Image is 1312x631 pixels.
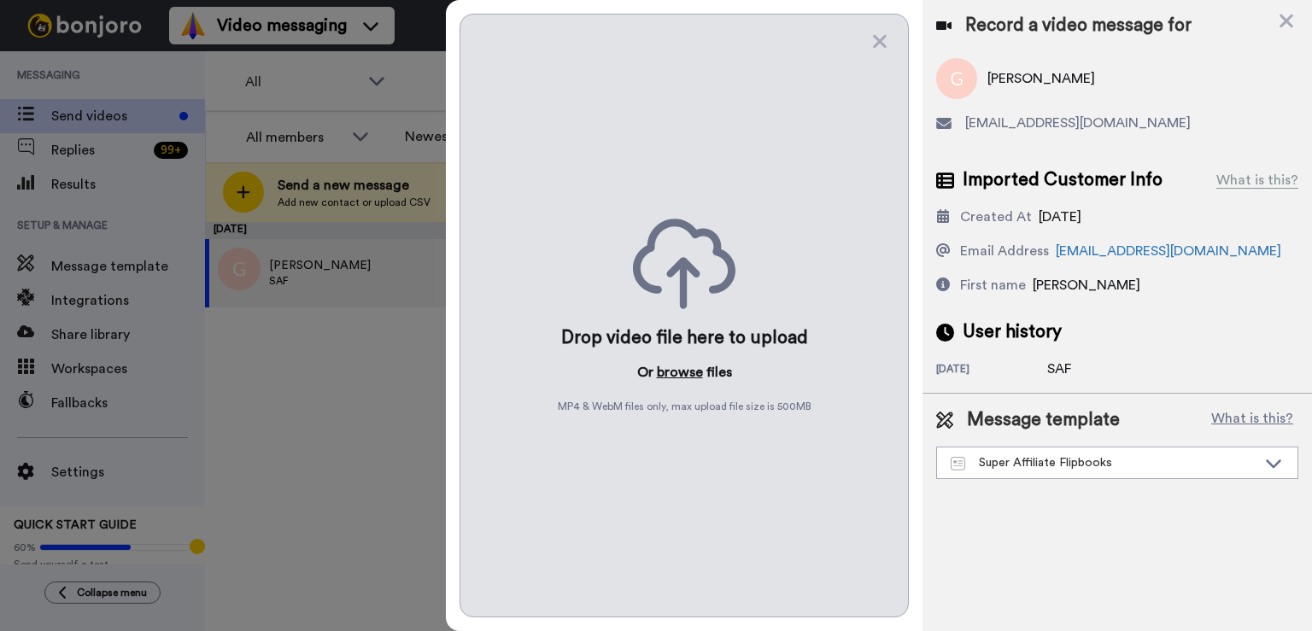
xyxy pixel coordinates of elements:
[561,326,808,350] div: Drop video file here to upload
[960,241,1049,261] div: Email Address
[965,113,1191,133] span: [EMAIL_ADDRESS][DOMAIN_NAME]
[960,275,1026,295] div: First name
[960,207,1032,227] div: Created At
[1216,170,1298,190] div: What is this?
[1206,407,1298,433] button: What is this?
[951,457,965,470] img: Message-temps.svg
[1039,210,1081,224] span: [DATE]
[1056,244,1281,258] a: [EMAIL_ADDRESS][DOMAIN_NAME]
[936,362,1047,379] div: [DATE]
[967,407,1120,433] span: Message template
[637,362,732,383] p: Or files
[1047,359,1133,379] div: SAF
[558,400,811,413] span: MP4 & WebM files only, max upload file size is 500 MB
[963,167,1163,193] span: Imported Customer Info
[1033,278,1140,292] span: [PERSON_NAME]
[657,362,703,383] button: browse
[951,454,1256,471] div: Super Affiliate Flipbooks
[963,319,1062,345] span: User history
